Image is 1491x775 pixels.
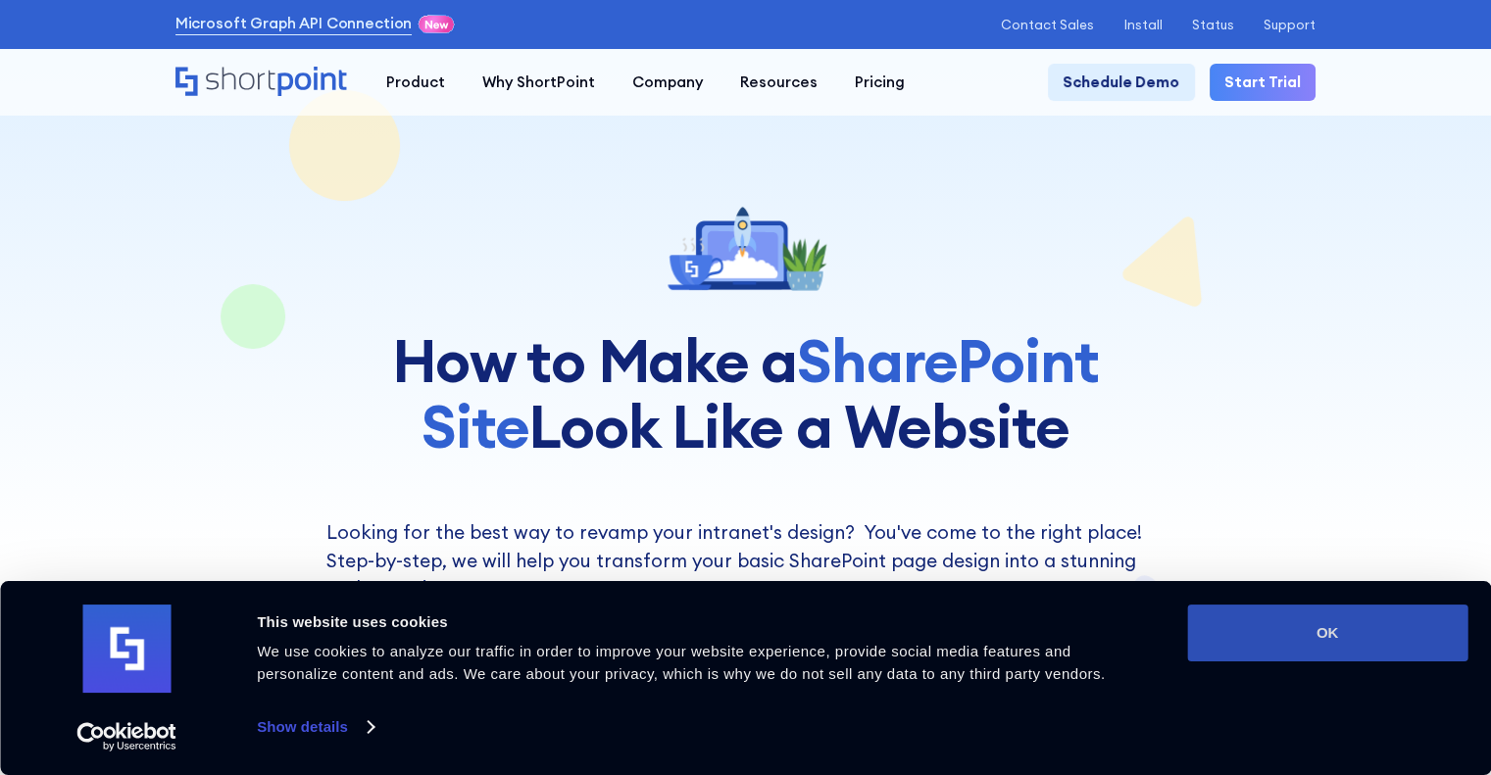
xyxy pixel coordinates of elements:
a: Support [1264,18,1316,32]
div: Why ShortPoint [482,72,595,94]
h1: How to Make a Look Like a Website [298,328,1193,460]
iframe: Chat Widget [1139,549,1491,775]
a: Company [614,64,721,101]
button: OK [1187,605,1467,661]
a: Product [368,64,464,101]
a: Schedule Demo [1048,64,1194,101]
a: Contact Sales [1001,18,1094,32]
div: Pricing [855,72,905,94]
div: Company [632,72,703,94]
div: Resources [740,72,818,94]
a: Pricing [836,64,923,101]
p: Looking for the best way to revamp your intranet's design? You've come to the right place! Step-b... [326,518,1166,658]
a: Install [1123,18,1162,32]
a: Status [1192,18,1234,32]
span: We use cookies to analyze our traffic in order to improve your website experience, provide social... [257,643,1105,682]
a: Start Trial [1210,64,1316,101]
a: Usercentrics Cookiebot - opens in a new window [41,722,213,751]
div: This website uses cookies [257,610,1143,634]
span: SharePoint Site [422,322,1099,463]
img: logo [82,605,171,693]
div: Product [386,72,445,94]
a: Microsoft Graph API Connection [175,13,412,35]
a: Show details [257,712,373,742]
a: Resources [721,64,836,101]
a: Why ShortPoint [464,64,614,101]
a: Home [175,67,349,99]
